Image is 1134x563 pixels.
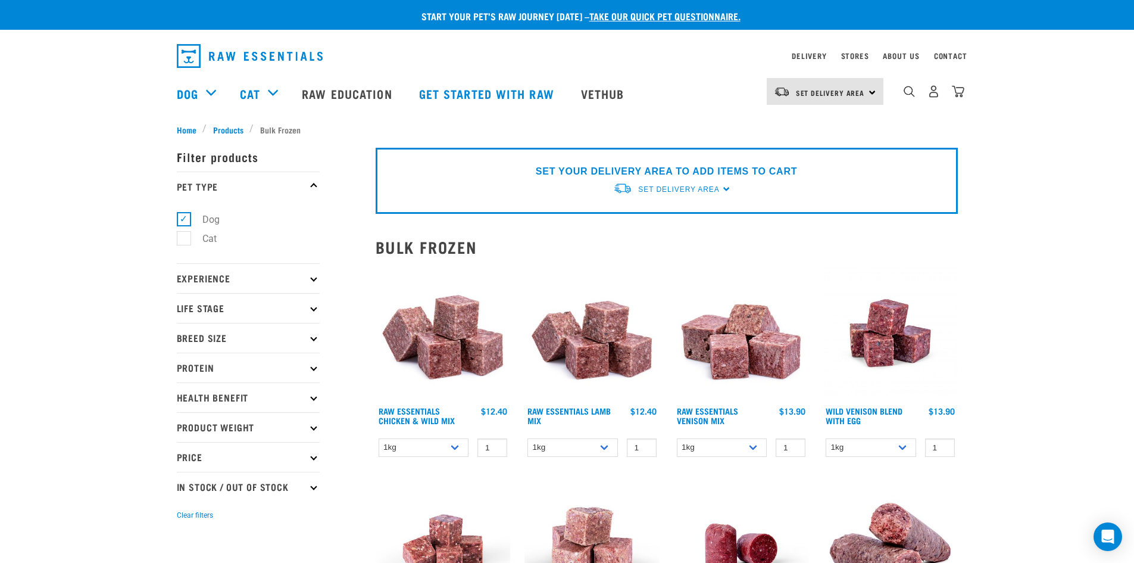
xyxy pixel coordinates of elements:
[934,54,967,58] a: Contact
[779,406,805,416] div: $13.90
[177,323,320,353] p: Breed Size
[1094,522,1122,551] div: Open Intercom Messenger
[177,85,198,102] a: Dog
[177,472,320,502] p: In Stock / Out Of Stock
[627,438,657,457] input: 1
[841,54,869,58] a: Stores
[379,409,455,422] a: Raw Essentials Chicken & Wild Mix
[826,409,902,422] a: Wild Venison Blend with Egg
[589,13,741,18] a: take our quick pet questionnaire.
[674,266,809,401] img: 1113 RE Venison Mix 01
[630,406,657,416] div: $12.40
[477,438,507,457] input: 1
[207,123,249,136] a: Products
[177,382,320,412] p: Health Benefit
[796,91,865,95] span: Set Delivery Area
[183,231,221,246] label: Cat
[792,54,826,58] a: Delivery
[927,85,940,98] img: user.png
[240,85,260,102] a: Cat
[929,406,955,416] div: $13.90
[167,39,967,73] nav: dropdown navigation
[376,238,958,256] h2: Bulk Frozen
[177,412,320,442] p: Product Weight
[183,212,224,227] label: Dog
[904,86,915,97] img: home-icon-1@2x.png
[376,266,511,401] img: Pile Of Cubed Chicken Wild Meat Mix
[177,142,320,172] p: Filter products
[177,442,320,472] p: Price
[613,182,632,195] img: van-moving.png
[481,406,507,416] div: $12.40
[177,123,958,136] nav: breadcrumbs
[925,438,955,457] input: 1
[524,266,660,401] img: ?1041 RE Lamb Mix 01
[177,44,323,68] img: Raw Essentials Logo
[177,510,213,521] button: Clear filters
[677,409,738,422] a: Raw Essentials Venison Mix
[177,123,203,136] a: Home
[569,70,639,117] a: Vethub
[407,70,569,117] a: Get started with Raw
[290,70,407,117] a: Raw Education
[177,172,320,201] p: Pet Type
[527,409,611,422] a: Raw Essentials Lamb Mix
[177,263,320,293] p: Experience
[638,185,719,194] span: Set Delivery Area
[536,164,797,179] p: SET YOUR DELIVERY AREA TO ADD ITEMS TO CART
[177,293,320,323] p: Life Stage
[776,438,805,457] input: 1
[177,123,196,136] span: Home
[883,54,919,58] a: About Us
[213,123,243,136] span: Products
[774,86,790,97] img: van-moving.png
[823,266,958,401] img: Venison Egg 1616
[952,85,964,98] img: home-icon@2x.png
[177,353,320,382] p: Protein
